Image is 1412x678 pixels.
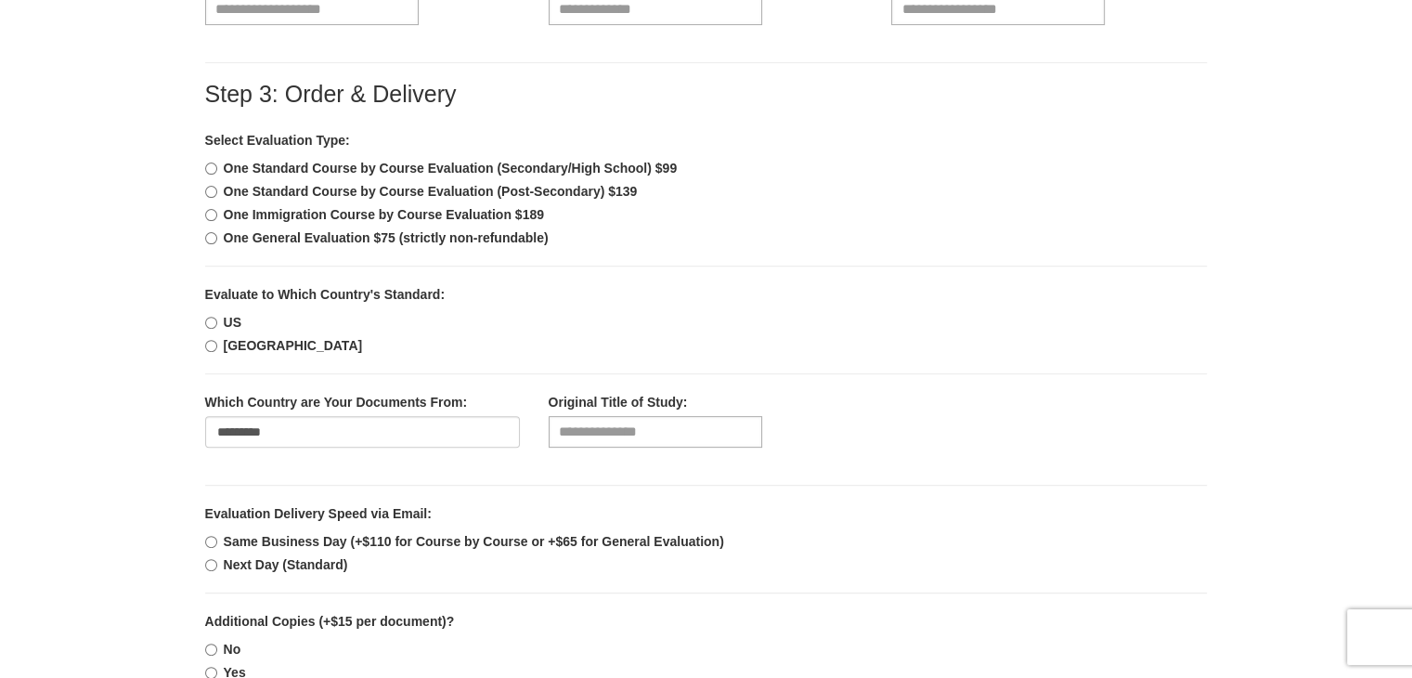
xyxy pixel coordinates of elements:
input: [GEOGRAPHIC_DATA] [205,340,217,352]
b: One Standard Course by Course Evaluation (Secondary/High School) $99 [224,161,678,176]
input: One Immigration Course by Course Evaluation $189 [205,209,217,221]
b: [GEOGRAPHIC_DATA] [224,338,363,353]
b: Same Business Day (+$110 for Course by Course or +$65 for General Evaluation) [224,534,724,549]
input: One Standard Course by Course Evaluation (Secondary/High School) $99 [205,163,217,175]
input: US [205,317,217,329]
b: One Immigration Course by Course Evaluation $189 [224,207,544,222]
b: US [224,315,241,330]
input: One General Evaluation $75 (strictly non-refundable) [205,232,217,244]
b: Select Evaluation Type: [205,133,350,148]
b: One General Evaluation $75 (strictly non-refundable) [224,230,549,245]
iframe: LiveChat chat widget [1048,15,1412,678]
b: One Standard Course by Course Evaluation (Post-Secondary) $139 [224,184,638,199]
b: Next Day (Standard) [224,557,348,572]
label: Original Title of Study: [549,393,688,411]
input: One Standard Course by Course Evaluation (Post-Secondary) $139 [205,186,217,198]
label: Which Country are Your Documents From: [205,393,468,411]
b: No [224,642,241,657]
input: No [205,644,217,656]
label: Step 3: Order & Delivery [205,82,457,108]
input: Next Day (Standard) [205,559,217,571]
b: Evaluation Delivery Speed via Email: [205,506,432,521]
b: Additional Copies (+$15 per document)? [205,614,455,629]
b: Evaluate to Which Country's Standard: [205,287,445,302]
input: Same Business Day (+$110 for Course by Course or +$65 for General Evaluation) [205,536,217,548]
